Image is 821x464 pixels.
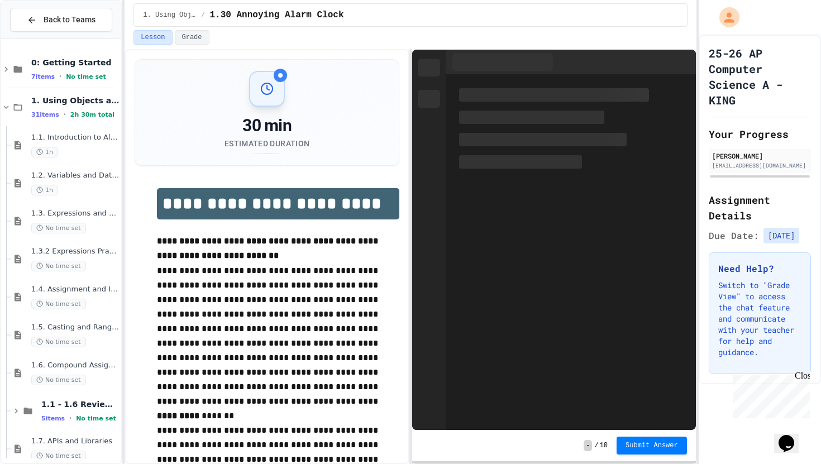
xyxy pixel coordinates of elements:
span: 7 items [31,73,55,80]
span: 1.1. Introduction to Algorithms, Programming, and Compilers [31,133,119,142]
span: / [201,11,205,20]
span: 1. Using Objects and Methods [143,11,197,20]
span: [DATE] [763,228,799,243]
h2: Your Progress [709,126,811,142]
span: • [69,414,71,423]
p: Switch to "Grade View" to access the chat feature and communicate with your teacher for help and ... [718,280,801,358]
span: 1.3. Expressions and Output [New] [31,209,119,218]
span: Back to Teams [44,14,96,26]
span: 1. Using Objects and Methods [31,95,119,106]
span: - [584,440,592,451]
span: 1.6. Compound Assignment Operators [31,361,119,370]
button: Lesson [133,30,172,45]
div: Chat with us now!Close [4,4,77,71]
div: [EMAIL_ADDRESS][DOMAIN_NAME] [712,161,808,170]
button: Submit Answer [617,437,687,455]
span: No time set [76,415,116,422]
span: No time set [31,223,86,233]
span: 1h [31,147,58,157]
span: Submit Answer [626,441,678,450]
button: Back to Teams [10,8,112,32]
span: No time set [31,451,86,461]
span: 2h 30m total [70,111,114,118]
span: 1.5. Casting and Ranges of Values [31,323,119,332]
span: 10 [600,441,608,450]
span: No time set [31,375,86,385]
span: No time set [31,261,86,271]
span: 1h [31,185,58,195]
h2: Assignment Details [709,192,811,223]
span: 1.30 Annoying Alarm Clock [210,8,344,22]
button: Grade [175,30,209,45]
span: No time set [66,73,106,80]
span: 1.4. Assignment and Input [31,285,119,294]
span: / [594,441,598,450]
div: 30 min [225,116,309,136]
div: My Account [708,4,742,30]
span: 1.3.2 Expressions Practice [31,247,119,256]
span: No time set [31,299,86,309]
div: Estimated Duration [225,138,309,149]
h1: 25-26 AP Computer Science A - KING [709,45,811,108]
span: • [64,110,66,119]
span: 0: Getting Started [31,58,119,68]
span: • [59,72,61,81]
span: 1.2. Variables and Data Types [31,171,119,180]
span: 5 items [41,415,65,422]
iframe: chat widget [774,419,810,453]
span: Due Date: [709,229,759,242]
span: 1.7. APIs and Libraries [31,437,119,446]
h3: Need Help? [718,262,801,275]
span: 31 items [31,111,59,118]
iframe: chat widget [728,371,810,418]
span: No time set [31,337,86,347]
span: 1.1 - 1.6 Review Work [41,399,119,409]
div: [PERSON_NAME] [712,151,808,161]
